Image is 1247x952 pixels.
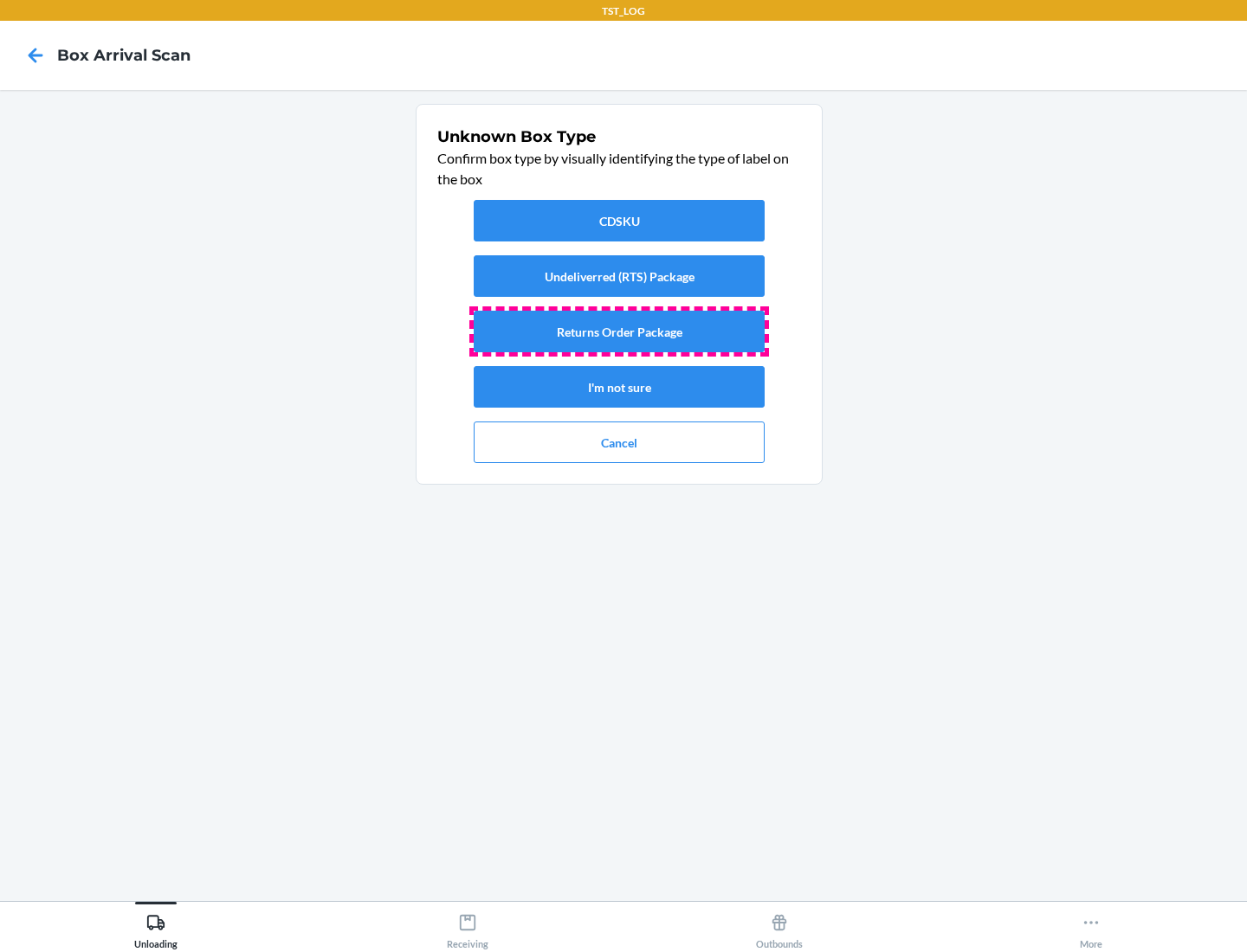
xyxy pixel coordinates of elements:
[474,311,765,352] button: Returns Order Package
[474,200,765,241] button: CDSKU
[447,906,488,949] div: Receiving
[312,902,623,949] button: Receiving
[474,255,765,297] button: Undeliverred (RTS) Package
[935,902,1247,949] button: More
[1080,906,1102,949] div: More
[756,906,803,949] div: Outbounds
[134,906,178,949] div: Unloading
[623,902,935,949] button: Outbounds
[474,421,765,463] button: Cancel
[437,125,801,148] h1: Unknown Box Type
[437,148,801,190] p: Confirm box type by visually identifying the type of label on the box
[474,366,765,408] button: I'm not sure
[602,3,645,19] p: TST_LOG
[57,44,191,67] h4: Box Arrival Scan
